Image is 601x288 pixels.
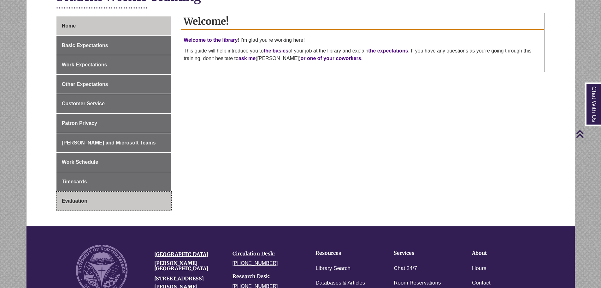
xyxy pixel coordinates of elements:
span: Patron Privacy [62,120,97,126]
a: Hours [472,264,486,273]
span: Basic Expectations [62,43,108,48]
a: [PHONE_NUMBER] [233,260,278,266]
span: [PERSON_NAME] and Microsoft Teams [62,140,156,145]
p: ! I'm glad you're working here! [184,36,542,44]
h4: Services [394,250,452,256]
a: Back to Top [576,130,599,138]
span: Evaluation [62,198,87,204]
a: Work Schedule [56,153,171,172]
h4: About [472,250,531,256]
h4: Research Desk: [233,274,301,279]
a: Contact [472,279,491,288]
a: Timecards [56,172,171,191]
h2: Welcome! [181,13,544,30]
span: Timecards [62,179,87,184]
a: Library Search [315,264,351,273]
div: Guide Page Menu [56,16,171,211]
h4: Circulation Desk: [233,251,301,257]
a: Chat 24/7 [394,264,417,273]
a: Evaluation [56,192,171,211]
strong: or one of your coworkers [300,56,361,61]
strong: the expectations [368,48,408,53]
span: Customer Service [62,101,105,106]
strong: the basics [264,48,288,53]
a: Other Expectations [56,75,171,94]
a: Databases & Articles [315,279,365,288]
a: Room Reservations [394,279,441,288]
span: Other Expectations [62,82,108,87]
strong: ask me [239,56,256,61]
a: [GEOGRAPHIC_DATA] [154,251,208,257]
h4: Resources [315,250,374,256]
h4: [PERSON_NAME][GEOGRAPHIC_DATA] [154,260,223,272]
a: Work Expectations [56,55,171,74]
a: Home [56,16,171,35]
span: Work Schedule [62,159,98,165]
p: This guide will help introduce you to of your job at the library and explain . If you have any qu... [184,47,542,62]
a: Basic Expectations [56,36,171,55]
a: [PERSON_NAME] and Microsoft Teams [56,133,171,152]
strong: Welcome to the library [184,37,238,43]
span: Work Expectations [62,62,107,67]
a: Patron Privacy [56,114,171,133]
a: Customer Service [56,94,171,113]
span: Home [62,23,76,28]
